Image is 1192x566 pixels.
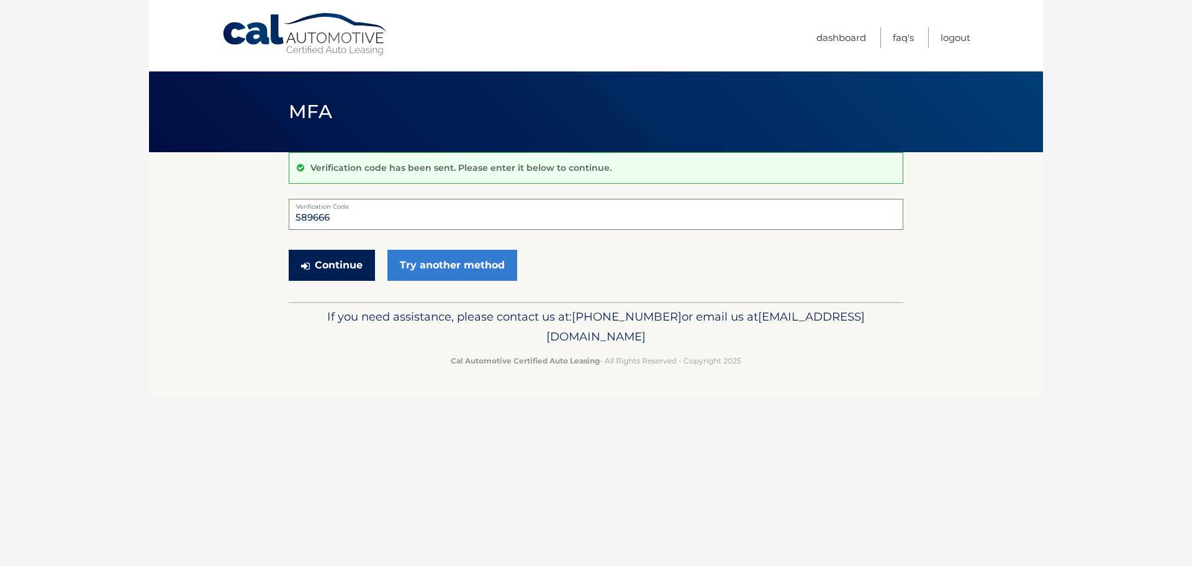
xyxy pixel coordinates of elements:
[387,250,517,281] a: Try another method
[222,12,389,57] a: Cal Automotive
[289,250,375,281] button: Continue
[572,309,682,324] span: [PHONE_NUMBER]
[451,356,600,365] strong: Cal Automotive Certified Auto Leasing
[546,309,865,344] span: [EMAIL_ADDRESS][DOMAIN_NAME]
[289,199,903,209] label: Verification Code
[297,307,895,347] p: If you need assistance, please contact us at: or email us at
[289,199,903,230] input: Verification Code
[289,100,332,123] span: MFA
[310,162,612,173] p: Verification code has been sent. Please enter it below to continue.
[816,27,866,48] a: Dashboard
[297,354,895,367] p: - All Rights Reserved - Copyright 2025
[941,27,970,48] a: Logout
[893,27,914,48] a: FAQ's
